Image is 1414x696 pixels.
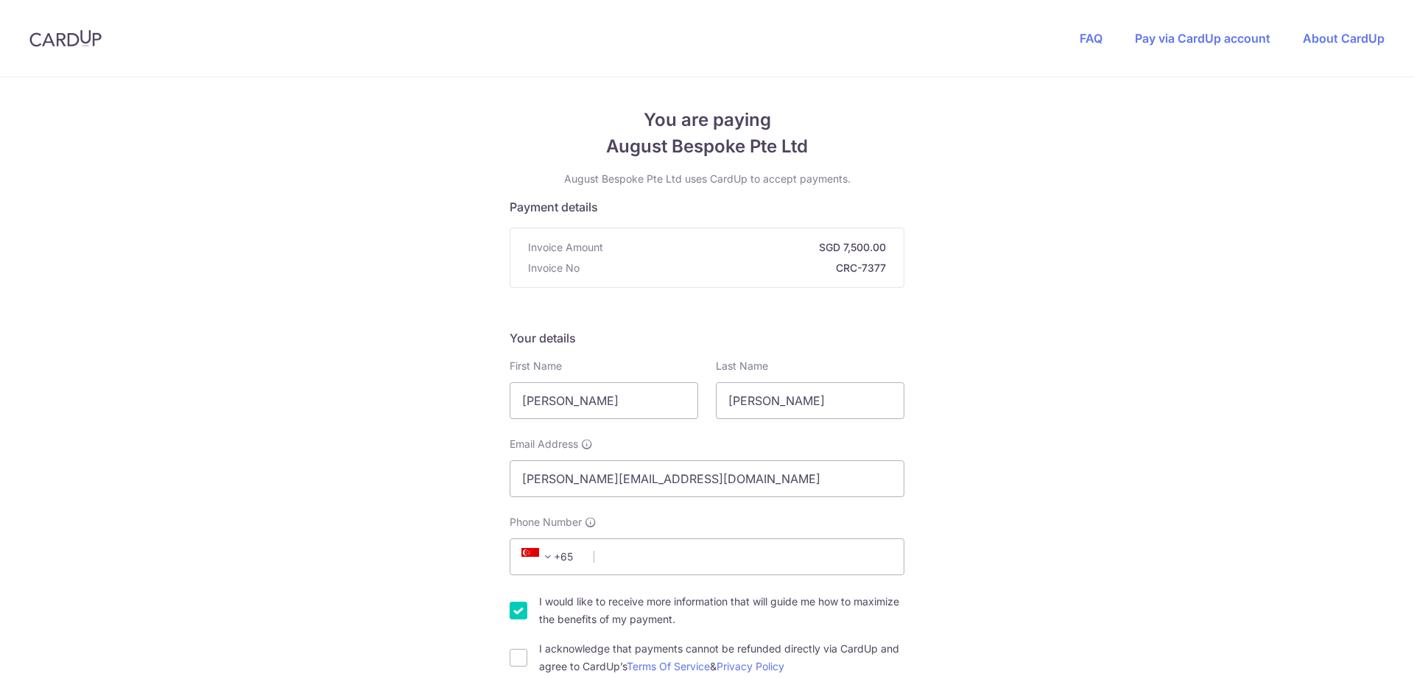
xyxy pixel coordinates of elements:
h5: Your details [510,329,904,347]
span: +65 [517,548,583,566]
label: Last Name [716,359,768,373]
input: Email address [510,460,904,497]
label: First Name [510,359,562,373]
span: August Bespoke Pte Ltd [510,133,904,160]
label: I acknowledge that payments cannot be refunded directly via CardUp and agree to CardUp’s & [539,640,904,675]
a: Terms Of Service [627,660,710,672]
p: August Bespoke Pte Ltd uses CardUp to accept payments. [510,172,904,186]
strong: SGD 7,500.00 [609,240,886,255]
strong: CRC-7377 [585,261,886,275]
a: Pay via CardUp account [1135,31,1270,46]
h5: Payment details [510,198,904,216]
a: About CardUp [1303,31,1385,46]
span: Invoice No [528,261,580,275]
input: Last name [716,382,904,419]
span: +65 [521,548,557,566]
span: Invoice Amount [528,240,603,255]
input: First name [510,382,698,419]
span: Email Address [510,437,578,451]
a: Privacy Policy [717,660,784,672]
img: CardUp [29,29,102,47]
iframe: Opens a widget where you can find more information [1320,652,1399,689]
label: I would like to receive more information that will guide me how to maximize the benefits of my pa... [539,593,904,628]
a: FAQ [1080,31,1102,46]
span: You are paying [510,107,904,133]
span: Phone Number [510,515,582,530]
